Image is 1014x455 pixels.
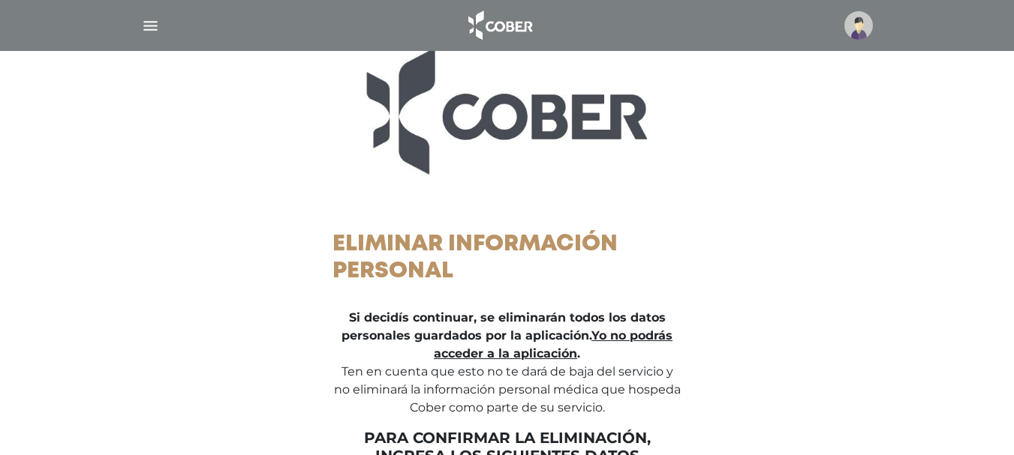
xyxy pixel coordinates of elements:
img: logo_cober_home-white.png [460,7,539,43]
h1: Eliminar información personal [332,231,682,285]
img: profile-placeholder.svg [844,11,873,40]
strong: Si decidís continuar, se eliminarán todos los datos personales guardados por la aplicación. . [342,310,672,361]
p: Ten en cuenta que esto no te dará de baja del servicio y no eliminará la información personal méd... [332,309,682,417]
img: logo_ingresar.jpg [305,18,710,213]
img: Cober_menu-lines-white.svg [141,16,160,35]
